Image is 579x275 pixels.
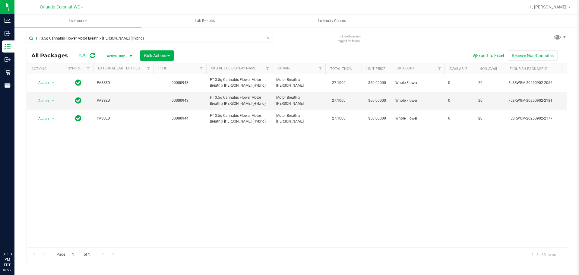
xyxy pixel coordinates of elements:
[366,67,385,71] a: Unit Price
[52,250,95,259] span: Page of 1
[68,66,91,70] a: Sync Status
[75,96,81,105] span: In Sync
[210,113,269,124] span: FT 3.5g Cannabis Flower Motor Breath x [PERSON_NAME] (Hybrid)
[33,97,49,105] span: Action
[3,268,12,272] p: 09/29
[395,116,441,121] span: Whole Flower
[365,96,389,105] span: $50.00000
[330,67,352,71] a: Total THC%
[478,80,501,86] span: 20
[510,67,548,71] a: Flourish Package ID
[329,96,349,105] span: 27.1000
[6,227,24,245] iframe: Resource center
[97,98,150,104] span: PASSED
[75,78,81,87] span: In Sync
[172,98,188,103] a: 00000943
[49,114,57,123] span: select
[31,52,74,59] span: All Packages
[478,98,501,104] span: 20
[395,80,441,86] span: Whole Flower
[266,34,270,42] span: Clear
[33,78,49,87] span: Action
[5,30,11,37] inline-svg: Inbound
[172,116,188,120] a: 00000944
[31,67,61,71] div: Actions
[508,116,568,121] span: FLSRWGM-20250902-2177
[187,18,223,24] span: Lab Results
[5,82,11,88] inline-svg: Reports
[448,116,471,121] span: 0
[508,98,568,104] span: FLSRWGM-20250902-2181
[448,80,471,86] span: 0
[365,114,389,123] span: $50.00000
[478,116,501,121] span: 20
[329,114,349,123] span: 27.1000
[40,5,80,10] span: Orlando Colonial WC
[196,63,206,74] a: Filter
[365,78,389,87] span: $50.00000
[75,114,81,123] span: In Sync
[83,63,93,74] a: Filter
[14,18,141,24] span: Inventory
[276,77,322,88] span: Motor Breath x [PERSON_NAME]
[172,81,188,85] a: 00000943
[508,80,568,86] span: FLSRWGM-20250902-2056
[98,66,145,70] a: External Lab Test Result
[276,113,322,124] span: Motor Breath x [PERSON_NAME]
[5,18,11,24] inline-svg: Analytics
[49,78,57,87] span: select
[3,251,12,268] p: 01:13 PM EDT
[277,66,290,70] a: Strain
[479,67,506,71] a: Non-Available
[310,18,354,24] span: Inventory Counts
[140,50,174,61] button: Bulk Actions
[397,66,414,70] a: Category
[5,43,11,50] inline-svg: Inventory
[449,67,467,71] a: Available
[329,78,349,87] span: 27.1000
[315,63,325,74] a: Filter
[27,34,273,43] input: Search Package ID, Item Name, SKU, Lot or Part Number...
[528,5,568,9] span: Hi, [PERSON_NAME]!
[97,80,150,86] span: PASSED
[144,63,153,74] a: Filter
[268,14,395,27] a: Inventory Counts
[144,53,170,58] span: Bulk Actions
[211,66,256,70] a: SKU Retail Display Name
[5,69,11,75] inline-svg: Retail
[276,95,322,106] span: Motor Breath x [PERSON_NAME]
[338,34,368,43] span: Include items not tagged for facility
[467,50,508,61] button: Export to Excel
[527,250,561,259] span: 1 - 3 of 3 items
[49,97,57,105] span: select
[395,98,441,104] span: Whole Flower
[508,50,558,61] button: Receive Non-Cannabis
[69,250,80,259] input: 1
[14,14,141,27] a: Inventory
[97,116,150,121] span: PASSED
[210,77,269,88] span: FT 3.5g Cannabis Flower Motor Breath x [PERSON_NAME] (Hybrid)
[263,63,273,74] a: Filter
[435,63,445,74] a: Filter
[210,95,269,106] span: FT 3.5g Cannabis Flower Motor Breath x [PERSON_NAME] (Hybrid)
[33,114,49,123] span: Action
[141,14,268,27] a: Lab Results
[158,66,167,70] a: PO ID
[448,98,471,104] span: 0
[5,56,11,62] inline-svg: Outbound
